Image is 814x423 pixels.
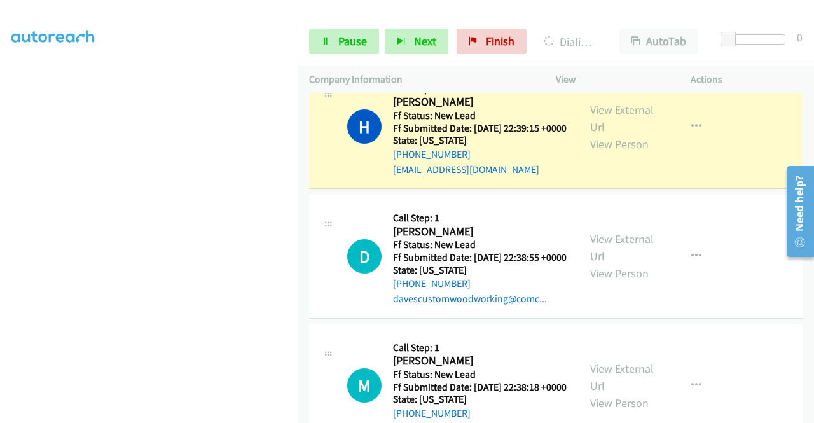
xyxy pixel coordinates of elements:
[347,239,382,274] div: The call is yet to be attempted
[414,34,436,48] span: Next
[797,29,803,46] div: 0
[347,368,382,403] div: The call is yet to be attempted
[778,161,814,262] iframe: Resource Center
[727,34,785,45] div: Delay between calls (in seconds)
[590,232,654,263] a: View External Url
[393,264,567,277] h5: State: [US_STATE]
[556,72,668,87] p: View
[393,393,567,406] h5: State: [US_STATE]
[347,109,382,144] h1: H
[393,342,567,354] h5: Call Step: 1
[347,368,382,403] h1: M
[393,163,539,176] a: [EMAIL_ADDRESS][DOMAIN_NAME]
[393,293,547,305] a: davescustomwoodworking@comc...
[590,361,654,393] a: View External Url
[393,354,563,368] h2: [PERSON_NAME]
[590,266,649,281] a: View Person
[544,33,597,50] p: Dialing [PERSON_NAME]
[393,407,471,419] a: [PHONE_NUMBER]
[590,137,649,151] a: View Person
[393,368,567,381] h5: Ff Status: New Lead
[457,29,527,54] a: Finish
[393,122,567,135] h5: Ff Submitted Date: [DATE] 22:39:15 +0000
[619,29,698,54] button: AutoTab
[691,72,803,87] p: Actions
[393,277,471,289] a: [PHONE_NUMBER]
[393,95,563,109] h2: [PERSON_NAME]
[385,29,448,54] button: Next
[393,239,567,251] h5: Ff Status: New Lead
[393,212,567,225] h5: Call Step: 1
[393,134,567,147] h5: State: [US_STATE]
[486,34,514,48] span: Finish
[590,396,649,410] a: View Person
[393,109,567,122] h5: Ff Status: New Lead
[590,102,654,134] a: View External Url
[309,29,379,54] a: Pause
[393,148,471,160] a: [PHONE_NUMBER]
[393,225,563,239] h2: [PERSON_NAME]
[347,239,382,274] h1: D
[338,34,367,48] span: Pause
[393,251,567,264] h5: Ff Submitted Date: [DATE] 22:38:55 +0000
[309,72,533,87] p: Company Information
[393,381,567,394] h5: Ff Submitted Date: [DATE] 22:38:18 +0000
